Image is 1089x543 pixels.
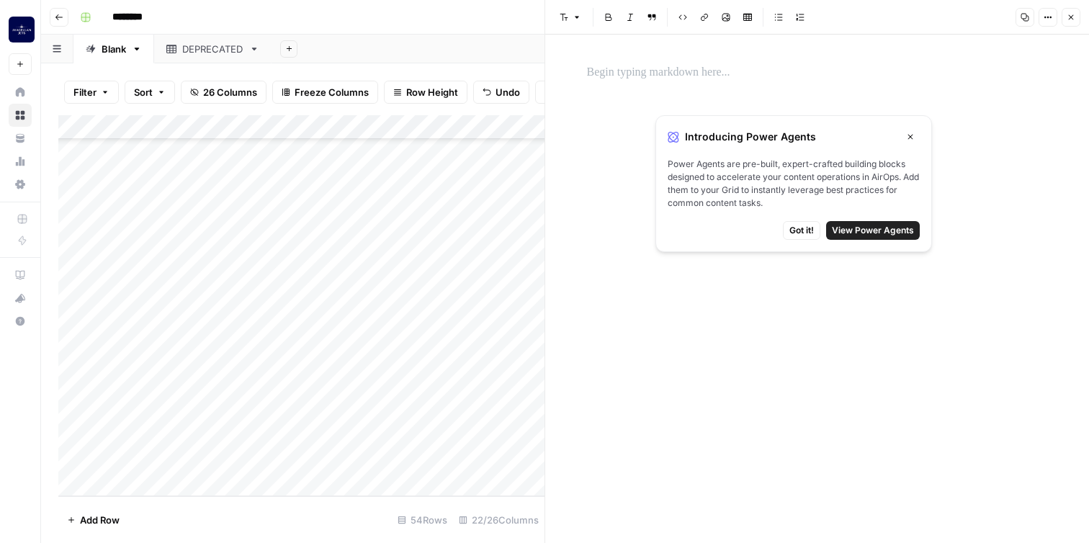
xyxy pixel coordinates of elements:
[9,12,32,48] button: Workspace: Magellan Jets
[826,221,920,240] button: View Power Agents
[182,42,243,56] div: DEPRECATED
[9,104,32,127] a: Browse
[295,85,369,99] span: Freeze Columns
[668,127,920,146] div: Introducing Power Agents
[392,508,453,531] div: 54 Rows
[73,85,97,99] span: Filter
[453,508,544,531] div: 22/26 Columns
[181,81,266,104] button: 26 Columns
[9,310,32,333] button: Help + Support
[832,224,914,237] span: View Power Agents
[473,81,529,104] button: Undo
[9,150,32,173] a: Usage
[102,42,126,56] div: Blank
[406,85,458,99] span: Row Height
[9,127,32,150] a: Your Data
[134,85,153,99] span: Sort
[496,85,520,99] span: Undo
[9,173,32,196] a: Settings
[272,81,378,104] button: Freeze Columns
[9,287,31,309] div: What's new?
[203,85,257,99] span: 26 Columns
[80,513,120,527] span: Add Row
[783,221,820,240] button: Got it!
[73,35,154,63] a: Blank
[789,224,814,237] span: Got it!
[9,17,35,42] img: Magellan Jets Logo
[64,81,119,104] button: Filter
[154,35,272,63] a: DEPRECATED
[125,81,175,104] button: Sort
[384,81,467,104] button: Row Height
[9,264,32,287] a: AirOps Academy
[668,158,920,210] span: Power Agents are pre-built, expert-crafted building blocks designed to accelerate your content op...
[58,508,128,531] button: Add Row
[9,287,32,310] button: What's new?
[9,81,32,104] a: Home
